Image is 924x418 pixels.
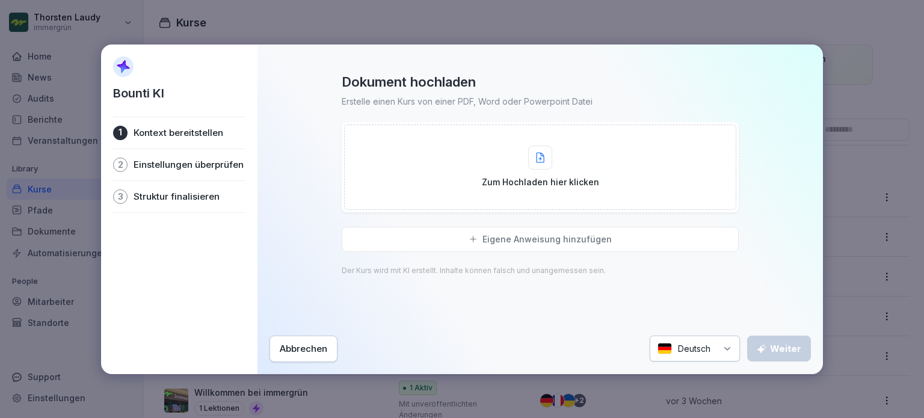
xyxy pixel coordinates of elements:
p: Erstelle einen Kurs von einer PDF, Word oder Powerpoint Datei [342,95,593,108]
p: Kontext bereitstellen [134,127,223,139]
p: Dokument hochladen [342,73,476,90]
div: 1 [113,126,128,140]
p: Zum Hochladen hier klicken [482,176,599,188]
button: Weiter [747,336,811,361]
p: Einstellungen überprüfen [134,159,244,171]
div: Weiter [757,342,801,355]
div: 3 [113,189,128,204]
p: Eigene Anweisung hinzufügen [482,234,612,245]
div: Deutsch [650,336,740,361]
p: Bounti KI [113,84,164,102]
button: Abbrechen [269,336,337,362]
div: Abbrechen [280,342,327,355]
div: 2 [113,158,128,172]
img: de.svg [658,343,672,354]
p: Der Kurs wird mit KI erstellt. Inhalte können falsch und unangemessen sein. [342,266,606,275]
img: AI Sparkle [113,57,134,77]
p: Struktur finalisieren [134,191,220,203]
